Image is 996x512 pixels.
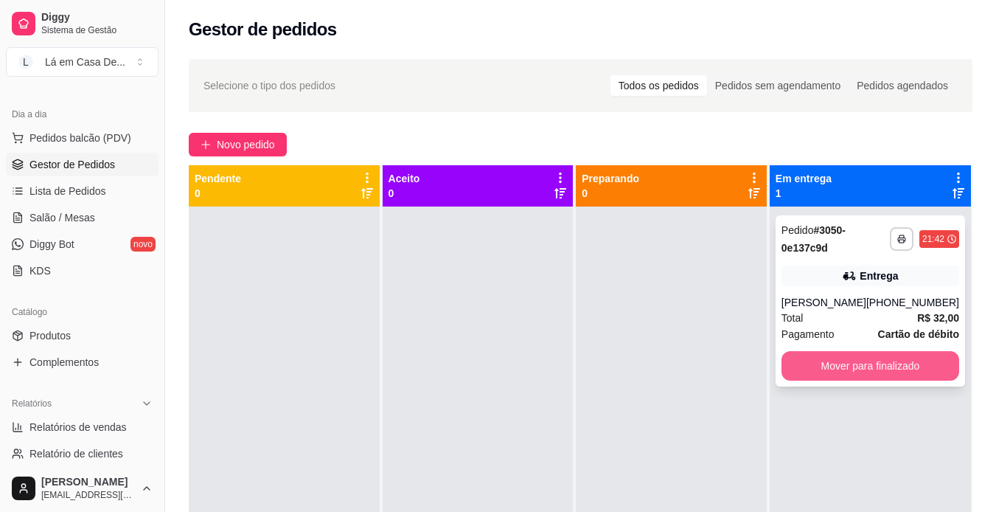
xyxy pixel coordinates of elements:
[610,75,707,96] div: Todos os pedidos
[6,103,159,126] div: Dia a dia
[866,295,959,310] div: [PHONE_NUMBER]
[922,233,944,245] div: 21:42
[6,206,159,229] a: Salão / Mesas
[41,11,153,24] span: Diggy
[776,186,832,201] p: 1
[6,442,159,466] a: Relatório de clientes
[6,259,159,283] a: KDS
[29,131,131,145] span: Pedidos balcão (PDV)
[6,179,159,203] a: Lista de Pedidos
[6,47,159,77] button: Select a team
[189,133,287,156] button: Novo pedido
[6,415,159,439] a: Relatórios de vendas
[41,489,135,501] span: [EMAIL_ADDRESS][DOMAIN_NAME]
[389,186,420,201] p: 0
[878,328,959,340] strong: Cartão de débito
[781,326,835,342] span: Pagamento
[41,24,153,36] span: Sistema de Gestão
[6,300,159,324] div: Catálogo
[29,446,123,461] span: Relatório de clientes
[195,186,241,201] p: 0
[582,171,639,186] p: Preparando
[6,153,159,176] a: Gestor de Pedidos
[6,126,159,150] button: Pedidos balcão (PDV)
[201,139,211,150] span: plus
[29,420,127,435] span: Relatórios de vendas
[29,210,95,225] span: Salão / Mesas
[195,171,241,186] p: Pendente
[6,232,159,256] a: Diggy Botnovo
[217,136,275,153] span: Novo pedido
[29,237,74,252] span: Diggy Bot
[45,55,125,69] div: Lá em Casa De ...
[389,171,420,186] p: Aceito
[582,186,639,201] p: 0
[781,295,866,310] div: [PERSON_NAME]
[12,398,52,409] span: Relatórios
[29,157,115,172] span: Gestor de Pedidos
[781,224,846,254] strong: # 3050-0e137c9d
[6,324,159,347] a: Produtos
[18,55,33,69] span: L
[203,77,335,94] span: Selecione o tipo dos pedidos
[29,263,51,278] span: KDS
[781,224,814,236] span: Pedido
[6,6,159,41] a: DiggySistema de Gestão
[29,184,106,198] span: Lista de Pedidos
[6,350,159,374] a: Complementos
[776,171,832,186] p: Em entrega
[917,312,959,324] strong: R$ 32,00
[707,75,849,96] div: Pedidos sem agendamento
[189,18,337,41] h2: Gestor de pedidos
[860,269,898,283] div: Entrega
[41,476,135,489] span: [PERSON_NAME]
[29,328,71,343] span: Produtos
[29,355,99,370] span: Complementos
[781,351,959,381] button: Mover para finalizado
[849,75,956,96] div: Pedidos agendados
[781,310,804,326] span: Total
[6,471,159,506] button: [PERSON_NAME][EMAIL_ADDRESS][DOMAIN_NAME]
